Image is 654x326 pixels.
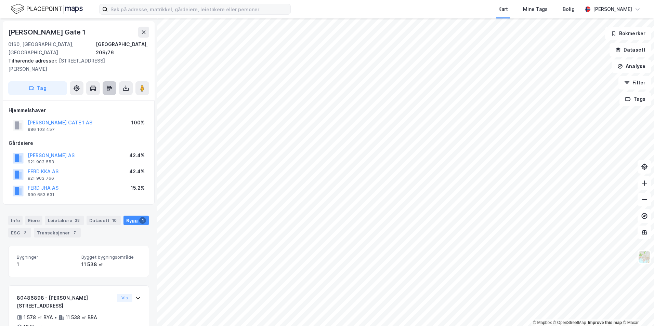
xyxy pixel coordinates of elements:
[111,217,118,224] div: 10
[28,159,54,165] div: 921 903 553
[11,86,43,90] div: Simen • [DATE]
[131,119,145,127] div: 100%
[498,5,508,13] div: Kart
[45,216,84,225] div: Leietakere
[9,139,149,147] div: Gårdeiere
[81,254,141,260] span: Bygget bygningsområde
[22,229,28,236] div: 2
[25,216,42,225] div: Eiere
[17,294,114,310] div: 80486898 - [PERSON_NAME][STREET_ADDRESS]
[638,250,651,263] img: Z
[17,254,76,260] span: Bygninger
[11,43,107,57] div: Hei og velkommen til Newsec Maps, [PERSON_NAME]
[129,167,145,176] div: 42.4%
[33,9,75,15] p: Active over [DATE]
[120,3,132,15] div: Close
[8,40,96,57] div: 0160, [GEOGRAPHIC_DATA], [GEOGRAPHIC_DATA]
[28,127,55,132] div: 986 103 457
[96,40,149,57] div: [GEOGRAPHIC_DATA], 209/76
[605,27,651,40] button: Bokmerker
[9,106,149,114] div: Hjemmelshaver
[33,3,50,9] h1: Simen
[563,5,575,13] div: Bolig
[8,57,144,73] div: [STREET_ADDRESS][PERSON_NAME]
[54,315,57,320] div: •
[8,228,31,237] div: ESG
[619,92,651,106] button: Tags
[588,320,622,325] a: Improve this map
[108,4,290,14] input: Søk på adresse, matrikkel, gårdeiere, leietakere eller personer
[71,229,78,236] div: 7
[81,260,141,269] div: 11 538 ㎡
[139,217,146,224] div: 1
[117,221,128,232] button: Send a message…
[5,39,131,99] div: Simen says…
[28,176,54,181] div: 921 903 766
[11,60,107,80] div: Om det er du lurer på så er det bare å ta kontakt her. [DEMOGRAPHIC_DATA] fornøyelse!
[8,216,23,225] div: Info
[43,224,49,229] button: Start recording
[74,217,81,224] div: 38
[553,320,586,325] a: OpenStreetMap
[34,228,81,237] div: Transaksjoner
[8,27,87,38] div: [PERSON_NAME] Gate 1
[610,43,651,57] button: Datasett
[523,5,548,13] div: Mine Tags
[5,39,112,84] div: Hei og velkommen til Newsec Maps, [PERSON_NAME]Om det er du lurer på så er det bare å ta kontakt ...
[87,216,121,225] div: Datasett
[620,293,654,326] iframe: Chat Widget
[6,209,131,221] textarea: Message…
[11,224,16,229] button: Emoji picker
[8,58,59,64] span: Tilhørende adresser:
[131,184,145,192] div: 15.2%
[8,81,67,95] button: Tag
[123,216,149,225] div: Bygg
[618,76,651,90] button: Filter
[593,5,632,13] div: [PERSON_NAME]
[129,151,145,160] div: 42.4%
[17,260,76,269] div: 1
[24,313,53,322] div: 1 578 ㎡ BYA
[22,224,27,229] button: Gif picker
[612,59,651,73] button: Analyse
[28,192,54,198] div: 990 653 631
[11,3,83,15] img: logo.f888ab2527a4732fd821a326f86c7f29.svg
[533,320,552,325] a: Mapbox
[66,313,97,322] div: 11 538 ㎡ BRA
[32,224,38,229] button: Upload attachment
[117,294,132,302] button: Vis
[107,3,120,16] button: Home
